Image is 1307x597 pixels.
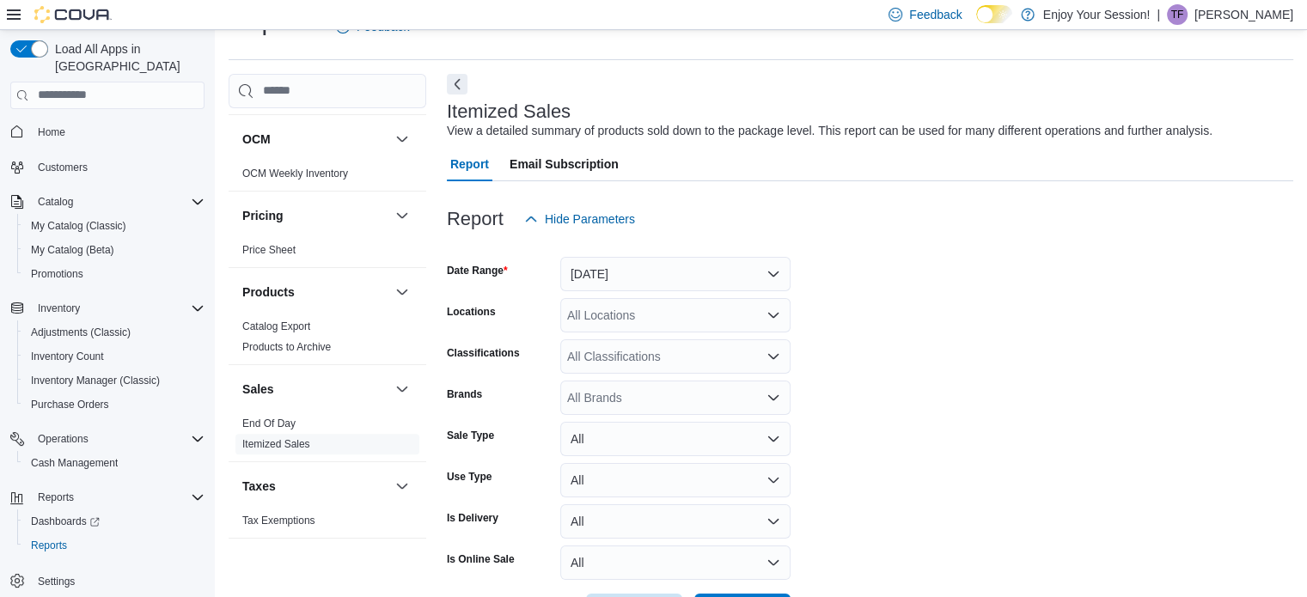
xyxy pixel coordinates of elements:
[31,571,82,592] a: Settings
[447,264,508,277] label: Date Range
[242,243,296,257] span: Price Sheet
[31,326,131,339] span: Adjustments (Classic)
[31,487,205,508] span: Reports
[17,320,211,344] button: Adjustments (Classic)
[38,490,74,504] span: Reports
[24,370,167,391] a: Inventory Manager (Classic)
[242,437,310,451] span: Itemized Sales
[31,298,205,319] span: Inventory
[3,119,211,144] button: Home
[1167,4,1188,25] div: Toni Fournier
[31,570,205,591] span: Settings
[24,394,116,415] a: Purchase Orders
[447,552,515,566] label: Is Online Sale
[38,195,73,209] span: Catalog
[24,322,205,343] span: Adjustments (Classic)
[447,101,571,122] h3: Itemized Sales
[392,129,412,149] button: OCM
[242,207,283,224] h3: Pricing
[31,192,80,212] button: Catalog
[17,451,211,475] button: Cash Management
[242,244,296,256] a: Price Sheet
[976,23,977,24] span: Dark Mode
[447,122,1212,140] div: View a detailed summary of products sold down to the package level. This report can be used for m...
[560,257,791,291] button: [DATE]
[24,453,125,473] a: Cash Management
[31,156,205,178] span: Customers
[24,216,133,236] a: My Catalog (Classic)
[766,308,780,322] button: Open list of options
[242,478,276,495] h3: Taxes
[17,238,211,262] button: My Catalog (Beta)
[3,568,211,593] button: Settings
[34,6,112,23] img: Cova
[242,514,315,527] span: Tax Exemptions
[17,262,211,286] button: Promotions
[447,429,494,442] label: Sale Type
[229,240,426,267] div: Pricing
[242,417,296,429] a: End Of Day
[31,157,95,178] a: Customers
[229,316,426,364] div: Products
[392,476,412,496] button: Taxes
[450,147,489,181] span: Report
[24,264,205,284] span: Promotions
[242,131,388,148] button: OCM
[242,417,296,430] span: End Of Day
[545,210,635,228] span: Hide Parameters
[31,350,104,363] span: Inventory Count
[510,147,619,181] span: Email Subscription
[229,413,426,461] div: Sales
[31,298,87,319] button: Inventory
[3,190,211,214] button: Catalog
[242,438,310,450] a: Itemized Sales
[766,391,780,405] button: Open list of options
[242,207,388,224] button: Pricing
[560,504,791,539] button: All
[242,283,388,301] button: Products
[242,340,331,354] span: Products to Archive
[1043,4,1151,25] p: Enjoy Your Session!
[24,394,205,415] span: Purchase Orders
[38,161,88,174] span: Customers
[31,398,109,411] span: Purchase Orders
[229,510,426,538] div: Taxes
[17,509,211,533] a: Dashboards
[24,240,121,260] a: My Catalog (Beta)
[242,320,310,333] span: Catalog Export
[31,487,81,508] button: Reports
[447,209,504,229] h3: Report
[1157,4,1160,25] p: |
[31,192,205,212] span: Catalog
[242,478,388,495] button: Taxes
[447,305,496,319] label: Locations
[31,515,100,528] span: Dashboards
[48,40,205,75] span: Load All Apps in [GEOGRAPHIC_DATA]
[24,346,205,367] span: Inventory Count
[242,283,295,301] h3: Products
[17,344,211,369] button: Inventory Count
[24,370,205,391] span: Inventory Manager (Classic)
[24,240,205,260] span: My Catalog (Beta)
[24,535,205,556] span: Reports
[447,346,520,360] label: Classifications
[392,282,412,302] button: Products
[31,429,205,449] span: Operations
[242,168,348,180] a: OCM Weekly Inventory
[38,302,80,315] span: Inventory
[24,453,205,473] span: Cash Management
[38,125,65,139] span: Home
[24,322,137,343] a: Adjustments (Classic)
[31,121,205,143] span: Home
[242,515,315,527] a: Tax Exemptions
[24,535,74,556] a: Reports
[24,264,90,284] a: Promotions
[31,374,160,387] span: Inventory Manager (Classic)
[560,545,791,580] button: All
[3,427,211,451] button: Operations
[766,350,780,363] button: Open list of options
[3,296,211,320] button: Inventory
[24,346,111,367] a: Inventory Count
[17,393,211,417] button: Purchase Orders
[17,533,211,557] button: Reports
